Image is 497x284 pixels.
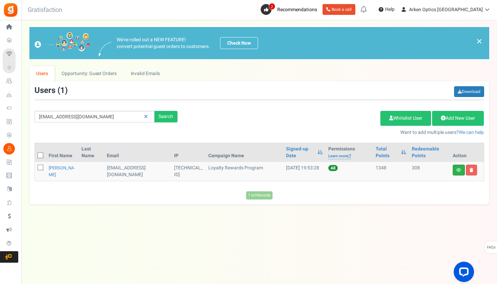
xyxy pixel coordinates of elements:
a: Users [29,66,55,81]
p: Want to add multiple users? [188,129,484,136]
a: Learn more [328,153,351,159]
th: Email [104,143,172,162]
td: [DATE] 19:53:28 [283,162,326,181]
span: Arken Optics [GEOGRAPHIC_DATA] [409,6,483,13]
span: Help [383,6,395,13]
a: Reset [141,111,151,123]
a: Redeemable Points [412,146,447,159]
a: × [476,37,482,45]
img: images [99,42,112,56]
a: Total Points [376,146,398,159]
th: Campaign Name [206,143,283,162]
a: Signed-up Date [286,146,314,159]
a: Add New User [432,111,484,126]
th: First Name [46,143,79,162]
span: Recommendations [277,6,317,13]
span: FAQs [487,241,496,254]
a: Invalid Emails [124,66,167,81]
span: 2 [269,3,275,10]
a: 2 Recommendations [261,4,320,15]
a: Opportunity: Guest Orders [55,66,123,81]
i: View details [456,168,461,172]
p: We've rolled out a NEW FEATURE! convert potential guest orders to customers. [117,37,210,50]
td: [TECHNICAL_ID] [171,162,206,181]
a: Check Now [220,37,258,49]
a: Whitelist User [380,111,431,126]
img: Gratisfaction [3,2,18,18]
span: 1 [60,85,65,96]
img: images [34,32,90,54]
a: Book a call [323,4,355,15]
span: All [328,165,338,171]
div: Search [155,111,177,122]
th: Permissions [326,143,373,162]
h3: Gratisfaction [20,3,70,17]
th: IP [171,143,206,162]
a: Help [376,4,397,15]
td: 1348 [373,162,409,181]
td: Loyalty Rewards Program [206,162,283,181]
th: Action [450,143,484,162]
h3: Users ( ) [34,86,68,95]
a: [PERSON_NAME] [49,165,74,178]
td: [EMAIL_ADDRESS][DOMAIN_NAME] [104,162,172,181]
a: Download [454,86,484,97]
input: Search by email or name [34,111,155,122]
th: Last Name [79,143,104,162]
td: 308 [409,162,450,181]
a: We can help [459,129,484,136]
i: Delete user [470,168,473,172]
